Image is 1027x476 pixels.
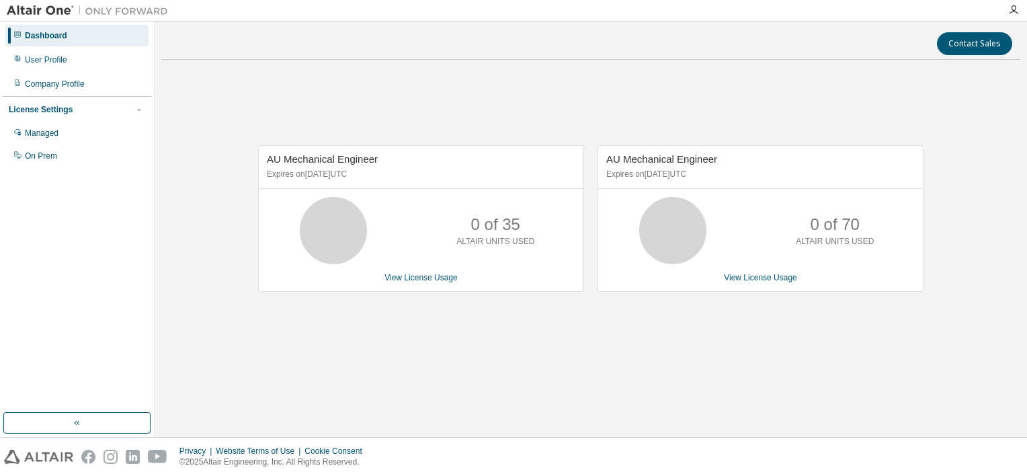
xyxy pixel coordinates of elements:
img: facebook.svg [81,450,95,464]
img: instagram.svg [104,450,118,464]
p: ALTAIR UNITS USED [456,236,534,247]
span: AU Mechanical Engineer [606,153,717,165]
img: Altair One [7,4,175,17]
p: © 2025 Altair Engineering, Inc. All Rights Reserved. [179,457,370,468]
p: Expires on [DATE] UTC [606,169,911,180]
div: Managed [25,128,58,138]
button: Contact Sales [937,32,1012,55]
img: altair_logo.svg [4,450,73,464]
div: Website Terms of Use [216,446,304,457]
div: On Prem [25,151,57,161]
img: youtube.svg [148,450,167,464]
div: Dashboard [25,30,67,41]
p: 0 of 70 [811,213,860,236]
span: AU Mechanical Engineer [267,153,378,165]
div: Privacy [179,446,216,457]
img: linkedin.svg [126,450,140,464]
a: View License Usage [384,273,458,282]
p: 0 of 35 [471,213,520,236]
p: ALTAIR UNITS USED [796,236,874,247]
div: Cookie Consent [304,446,370,457]
a: View License Usage [724,273,797,282]
p: Expires on [DATE] UTC [267,169,572,180]
div: Company Profile [25,79,85,89]
div: User Profile [25,54,67,65]
div: License Settings [9,104,73,115]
